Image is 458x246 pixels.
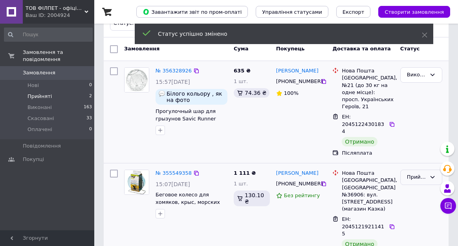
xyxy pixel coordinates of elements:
span: Статус [400,46,420,52]
span: Управління статусами [262,9,322,15]
img: :speech_balloon: [159,91,165,97]
div: Статус успішно змінено [158,30,402,38]
span: Cума [234,46,248,52]
span: Прийняті [27,93,52,100]
span: Покупець [276,46,305,52]
span: Завантажити звіт по пром-оплаті [143,8,242,15]
span: 1 шт. [234,181,248,187]
div: [PHONE_NUMBER] [275,76,321,87]
span: 1 шт. [234,78,248,84]
div: 74.36 ₴ [234,88,269,98]
a: Беговое колесо для хомяков, крыс, морских свинок Savic Rolly Giant+Stand (178) [156,192,220,220]
span: Без рейтингу [284,192,320,198]
button: Створити замовлення [378,6,450,18]
div: Післяплата [342,150,394,157]
a: [PERSON_NAME] [276,67,319,75]
span: 0 [89,126,92,133]
span: ЕН: 20451224301834 [342,114,384,134]
span: 1 111 ₴ [234,170,256,176]
a: [PERSON_NAME] [276,170,319,177]
span: Створити замовлення [385,9,444,15]
span: Виконані [27,104,52,111]
div: [GEOGRAPHIC_DATA], [GEOGRAPHIC_DATA] №36906: вул. [STREET_ADDRESS] (магазин Казка) [342,177,394,213]
input: Пошук [4,28,93,42]
span: 2 [89,93,92,100]
span: 100% [284,90,299,96]
div: Прийнято [407,173,426,181]
span: Замовлення [23,69,55,76]
a: Фото товару [124,170,149,195]
div: Нова Пошта [342,67,394,74]
img: Фото товару [125,170,149,194]
span: Доставка та оплата [332,46,390,52]
span: Білого кольору , як на фото [167,91,224,103]
span: 163 [84,104,92,111]
span: 635 ₴ [234,68,251,74]
span: 0 [89,82,92,89]
span: Повідомлення [23,142,61,150]
span: Замовлення [124,46,159,52]
span: Оплачені [27,126,52,133]
button: Завантажити звіт по пром-оплаті [136,6,248,18]
div: Ваш ID: 2004924 [26,12,94,19]
img: Фото товару [125,68,149,92]
a: Прогулочный шар для грызунов Savic Runner Small диаметр 25 см (198) [156,108,226,129]
div: [PHONE_NUMBER] [275,179,321,189]
span: Експорт [343,9,365,15]
span: Скасовані [27,115,54,122]
a: Створити замовлення [370,9,450,15]
span: Покупці [23,156,44,163]
button: Управління статусами [256,6,328,18]
div: Отримано [342,137,377,146]
a: Фото товару [124,67,149,92]
span: 33 [86,115,92,122]
a: № 356328926 [156,68,192,74]
span: Замовлення та повідомлення [23,49,94,63]
span: ЕН: 20451219211415 [342,216,384,237]
span: ТОВ ФІЛПЕТ - офіційний дистриб'ютор [26,5,84,12]
div: [GEOGRAPHIC_DATA], №21 (до 30 кг на одне місце): просп. Українських Героїв, 21 [342,74,394,110]
button: Експорт [336,6,371,18]
div: Виконано [407,71,426,79]
div: 130.10 ₴ [234,191,270,206]
span: 15:07[DATE] [156,181,190,187]
span: Нові [27,82,39,89]
div: Нова Пошта [342,170,394,177]
button: Чат з покупцем [440,198,456,214]
span: 15:57[DATE] [156,79,190,85]
a: № 355549358 [156,170,192,176]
